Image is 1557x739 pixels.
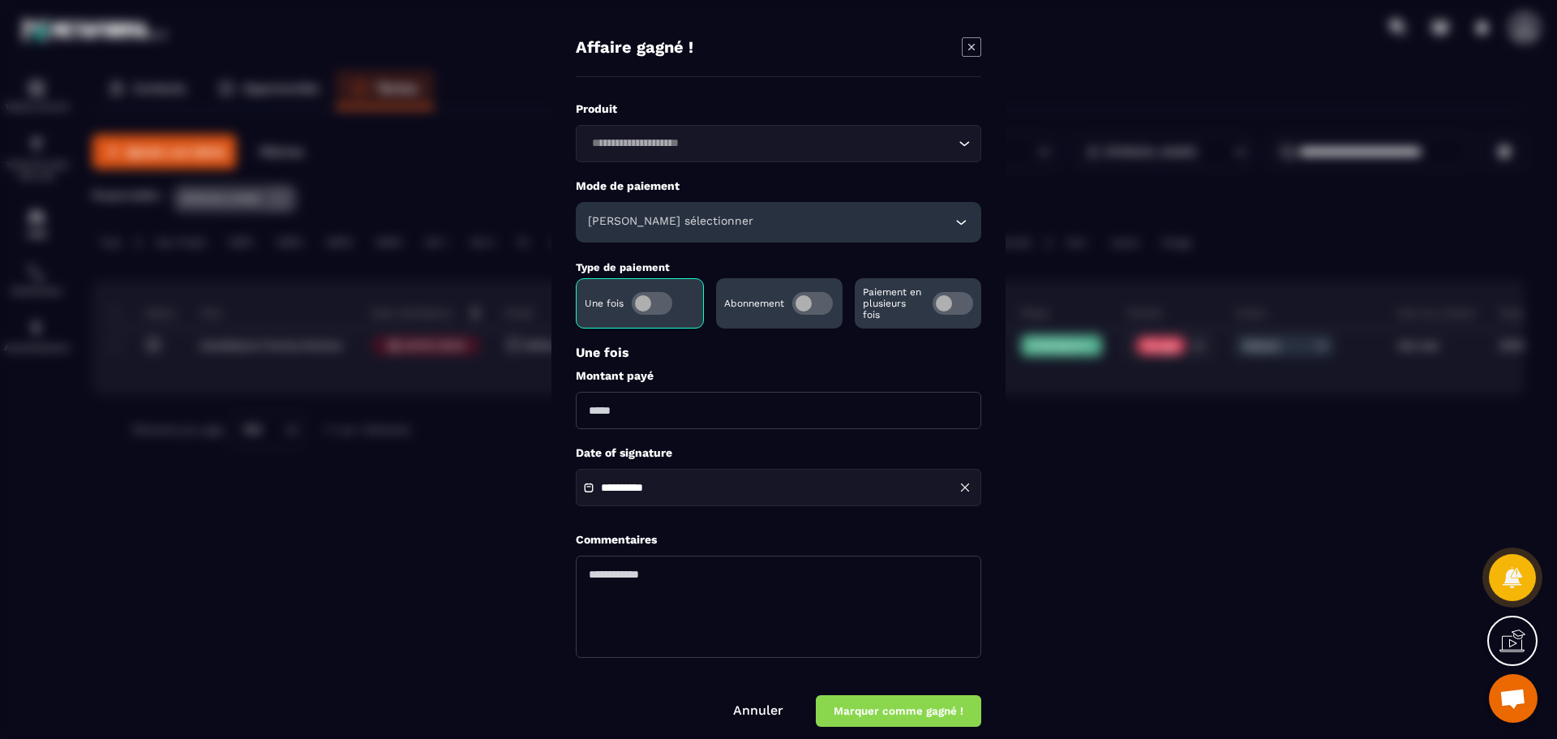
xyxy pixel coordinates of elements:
button: Marquer comme gagné ! [816,695,981,727]
label: Mode de paiement [576,178,981,194]
h4: Affaire gagné ! [576,37,693,60]
div: Search for option [576,125,981,162]
label: Date of signature [576,445,981,461]
label: Commentaires [576,532,657,548]
a: Annuler [733,702,783,718]
p: Abonnement [724,298,784,309]
input: Search for option [586,135,954,153]
label: Type de paiement [576,261,670,273]
label: Produit [576,101,981,117]
p: Une fois [585,298,624,309]
p: Paiement en plusieurs fois [863,286,924,320]
div: Ouvrir le chat [1489,674,1538,723]
label: Montant payé [576,368,981,384]
p: Une fois [576,345,981,360]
